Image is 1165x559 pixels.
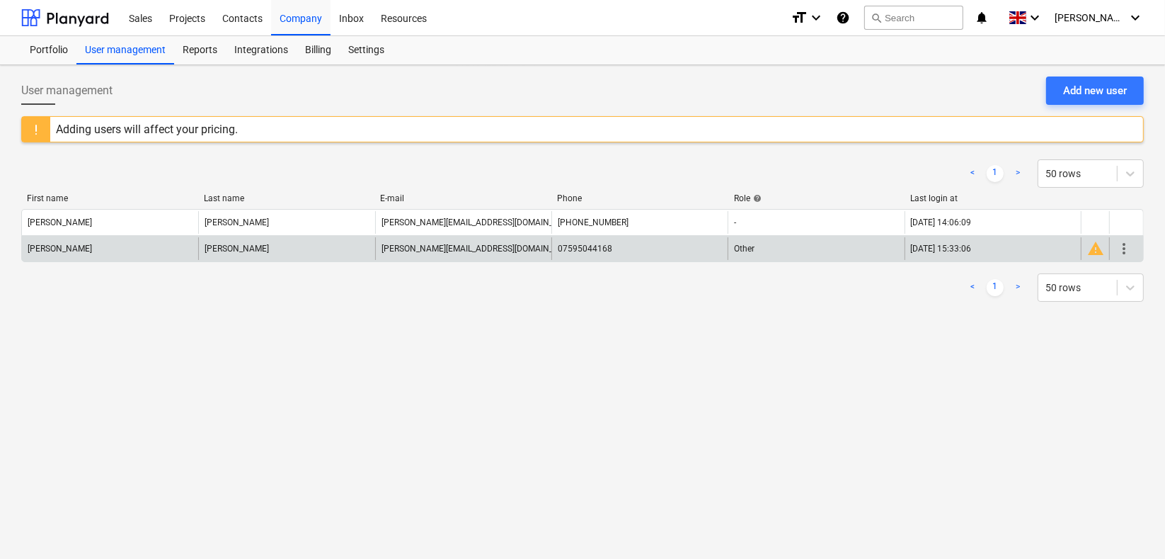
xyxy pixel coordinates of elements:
[750,194,762,203] span: help
[964,165,981,182] a: Previous page
[791,9,808,26] i: format_size
[1009,279,1026,296] a: Next page
[1063,81,1127,100] div: Add new user
[381,244,579,254] div: [PERSON_NAME][EMAIL_ADDRESS][DOMAIN_NAME]
[734,218,736,227] span: -
[987,279,1004,296] a: Page 1 is your current page
[28,218,92,227] div: [PERSON_NAME]
[381,218,579,227] div: [PERSON_NAME][EMAIL_ADDRESS][DOMAIN_NAME]
[174,36,226,64] a: Reports
[911,244,972,254] div: [DATE] 15:33:06
[1094,491,1165,559] iframe: Chat Widget
[1087,240,1104,257] span: warning
[1087,240,1104,257] div: User is blocked
[1046,77,1144,105] button: Add new user
[864,6,963,30] button: Search
[56,123,238,136] div: Adding users will affect your pricing.
[340,36,393,64] a: Settings
[1115,240,1132,257] span: more_vert
[297,36,340,64] a: Billing
[910,193,1076,203] div: Last login at
[21,36,76,64] a: Portfolio
[871,12,882,23] span: search
[558,218,629,227] div: [PHONE_NUMBER]
[911,218,972,227] div: [DATE] 14:06:09
[226,36,297,64] a: Integrations
[205,218,269,227] div: [PERSON_NAME]
[205,244,269,254] div: [PERSON_NAME]
[76,36,174,64] a: User management
[975,9,989,26] i: notifications
[27,193,193,203] div: First name
[28,244,92,254] div: [PERSON_NAME]
[558,244,612,254] div: 07595044168
[987,165,1004,182] a: Page 1 is your current page
[808,9,825,26] i: keyboard_arrow_down
[21,82,113,99] span: User management
[836,9,850,26] i: Knowledge base
[1055,12,1125,23] span: [PERSON_NAME]
[1009,165,1026,182] a: Next page
[557,193,723,203] div: Phone
[204,193,369,203] div: Last name
[964,279,981,296] a: Previous page
[380,193,546,203] div: E-mail
[1127,9,1144,26] i: keyboard_arrow_down
[734,244,754,254] span: Other
[734,193,900,203] div: Role
[1026,9,1043,26] i: keyboard_arrow_down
